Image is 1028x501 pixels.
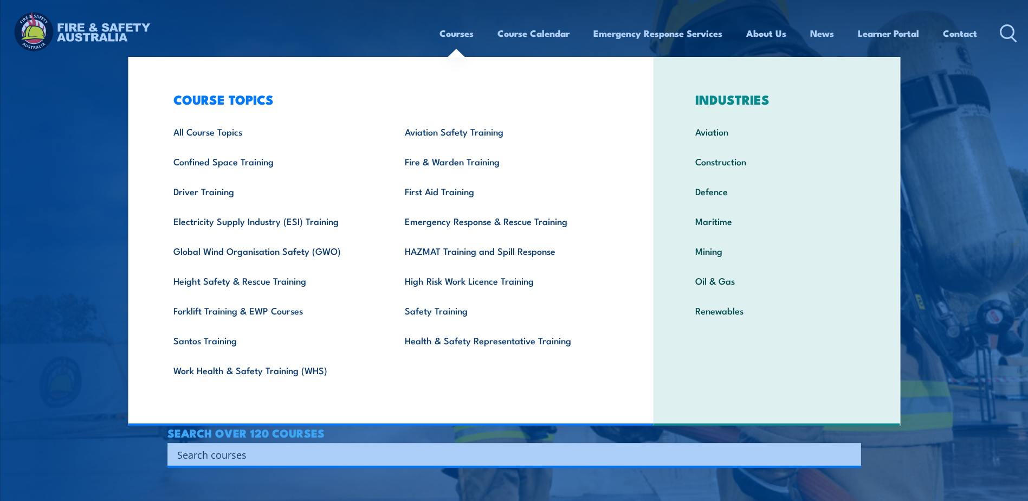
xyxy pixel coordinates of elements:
a: Santos Training [157,325,388,355]
a: Electricity Supply Industry (ESI) Training [157,206,388,236]
a: Renewables [678,296,875,325]
a: Emergency Response Services [593,19,722,48]
a: Maritime [678,206,875,236]
a: News [810,19,834,48]
a: Defence [678,176,875,206]
a: Height Safety & Rescue Training [157,266,388,296]
a: Aviation Safety Training [388,117,619,146]
a: Driver Training [157,176,388,206]
a: Learner Portal [858,19,919,48]
input: Search input [177,446,837,463]
a: Work Health & Safety Training (WHS) [157,355,388,385]
h3: COURSE TOPICS [157,92,619,107]
a: Oil & Gas [678,266,875,296]
a: Fire & Warden Training [388,146,619,176]
a: Construction [678,146,875,176]
a: High Risk Work Licence Training [388,266,619,296]
a: Aviation [678,117,875,146]
a: Safety Training [388,296,619,325]
a: Contact [943,19,977,48]
a: Emergency Response & Rescue Training [388,206,619,236]
a: About Us [746,19,786,48]
a: HAZMAT Training and Spill Response [388,236,619,266]
a: Confined Space Training [157,146,388,176]
a: Courses [439,19,474,48]
a: Mining [678,236,875,266]
a: Forklift Training & EWP Courses [157,296,388,325]
h4: SEARCH OVER 120 COURSES [167,427,861,439]
button: Search magnifier button [842,447,857,462]
a: Course Calendar [497,19,570,48]
h3: INDUSTRIES [678,92,875,107]
a: All Course Topics [157,117,388,146]
a: First Aid Training [388,176,619,206]
a: Health & Safety Representative Training [388,325,619,355]
form: Search form [179,447,839,462]
a: Global Wind Organisation Safety (GWO) [157,236,388,266]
